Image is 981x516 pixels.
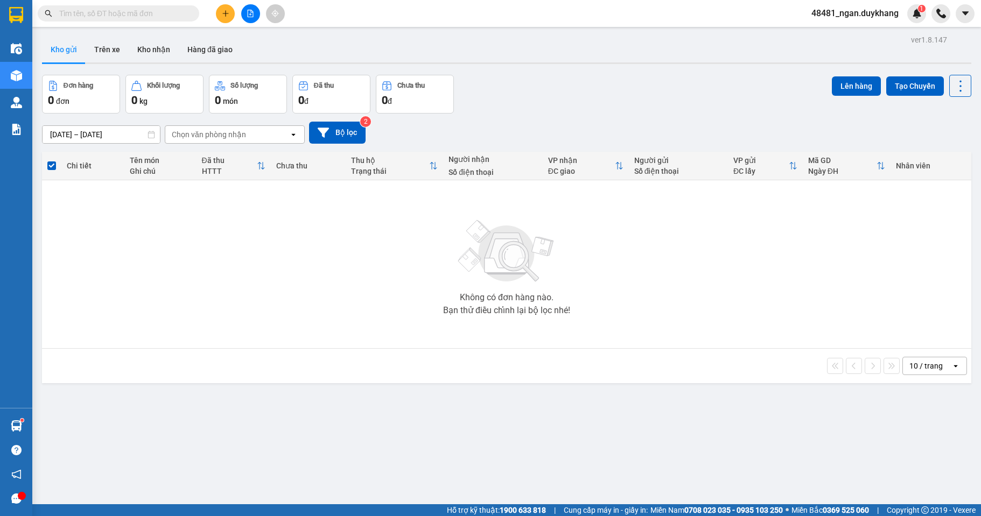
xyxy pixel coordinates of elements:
[447,504,546,516] span: Hỗ trợ kỹ thuật:
[129,37,179,62] button: Kho nhận
[936,9,946,18] img: phone-icon
[130,167,191,175] div: Ghi chú
[11,445,22,455] span: question-circle
[921,506,929,514] span: copyright
[266,4,285,23] button: aim
[449,155,537,164] div: Người nhận
[388,97,392,105] span: đ
[11,420,22,432] img: warehouse-icon
[11,124,22,135] img: solution-icon
[172,129,246,140] div: Chọn văn phòng nhận
[951,362,960,370] svg: open
[346,152,443,180] th: Toggle SortBy
[733,167,789,175] div: ĐC lấy
[215,94,221,107] span: 0
[634,156,723,165] div: Người gửi
[728,152,803,180] th: Toggle SortBy
[276,161,340,170] div: Chưa thu
[314,82,334,89] div: Đã thu
[554,504,556,516] span: |
[230,82,258,89] div: Số lượng
[125,75,204,114] button: Khối lượng0kg
[460,293,553,302] div: Không có đơn hàng nào.
[886,76,944,96] button: Tạo Chuyến
[920,5,923,12] span: 1
[11,43,22,54] img: warehouse-icon
[803,152,891,180] th: Toggle SortBy
[43,126,160,143] input: Select a date range.
[564,504,648,516] span: Cung cấp máy in - giấy in:
[223,97,238,105] span: món
[803,6,907,20] span: 48481_ngan.duykhang
[289,130,298,139] svg: open
[241,4,260,23] button: file-add
[59,8,186,19] input: Tìm tên, số ĐT hoặc mã đơn
[956,4,975,23] button: caret-down
[791,504,869,516] span: Miền Bắc
[216,4,235,23] button: plus
[543,152,629,180] th: Toggle SortBy
[961,9,970,18] span: caret-down
[64,82,93,89] div: Đơn hàng
[382,94,388,107] span: 0
[449,168,537,176] div: Số điện thoại
[896,161,965,170] div: Nhân viên
[147,82,180,89] div: Khối lượng
[500,506,546,514] strong: 1900 633 818
[351,167,429,175] div: Trạng thái
[131,94,137,107] span: 0
[42,75,120,114] button: Đơn hàng0đơn
[202,167,257,175] div: HTTT
[918,5,926,12] sup: 1
[634,167,723,175] div: Số điện thoại
[56,97,69,105] span: đơn
[209,75,287,114] button: Số lượng0món
[130,156,191,165] div: Tên món
[298,94,304,107] span: 0
[823,506,869,514] strong: 0369 525 060
[247,10,254,17] span: file-add
[9,7,23,23] img: logo-vxr
[733,156,789,165] div: VP gửi
[271,10,279,17] span: aim
[808,156,877,165] div: Mã GD
[911,34,947,46] div: ver 1.8.147
[86,37,129,62] button: Trên xe
[376,75,454,114] button: Chưa thu0đ
[67,161,119,170] div: Chi tiết
[360,116,371,127] sup: 2
[202,156,257,165] div: Đã thu
[48,94,54,107] span: 0
[179,37,241,62] button: Hàng đã giao
[42,37,86,62] button: Kho gửi
[443,306,570,315] div: Bạn thử điều chỉnh lại bộ lọc nhé!
[11,70,22,81] img: warehouse-icon
[11,469,22,479] span: notification
[832,76,881,96] button: Lên hàng
[650,504,783,516] span: Miền Nam
[11,493,22,504] span: message
[222,10,229,17] span: plus
[351,156,429,165] div: Thu hộ
[877,504,879,516] span: |
[11,97,22,108] img: warehouse-icon
[45,10,52,17] span: search
[292,75,370,114] button: Đã thu0đ
[808,167,877,175] div: Ngày ĐH
[912,9,922,18] img: icon-new-feature
[786,508,789,512] span: ⚪️
[684,506,783,514] strong: 0708 023 035 - 0935 103 250
[548,167,615,175] div: ĐC giao
[309,122,366,144] button: Bộ lọc
[197,152,271,180] th: Toggle SortBy
[20,419,24,422] sup: 1
[909,361,943,371] div: 10 / trang
[453,214,560,289] img: svg+xml;base64,PHN2ZyBjbGFzcz0ibGlzdC1wbHVnX19zdmciIHhtbG5zPSJodHRwOi8vd3d3LnczLm9yZy8yMDAwL3N2Zy...
[304,97,309,105] span: đ
[397,82,425,89] div: Chưa thu
[139,97,148,105] span: kg
[548,156,615,165] div: VP nhận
